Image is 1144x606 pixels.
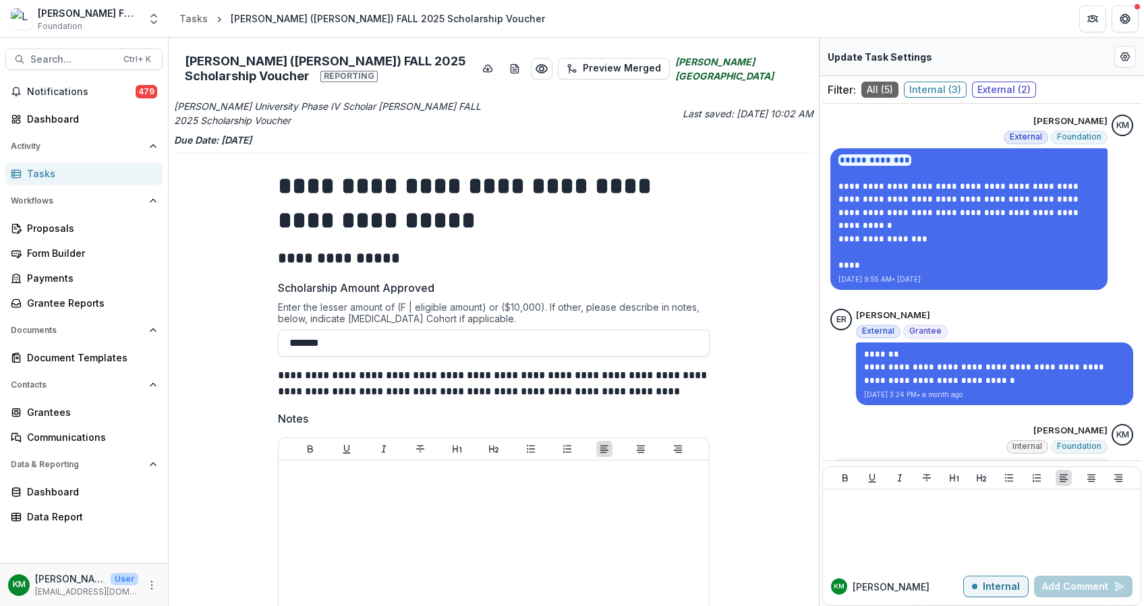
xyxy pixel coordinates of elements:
[838,274,1099,284] p: [DATE] 9:55 AM • [DATE]
[5,81,163,102] button: Notifications479
[27,510,152,524] div: Data Report
[496,107,813,121] p: Last saved: [DATE] 10:02 AM
[486,441,502,457] button: Heading 2
[174,9,213,28] a: Tasks
[5,135,163,157] button: Open Activity
[11,460,144,469] span: Data & Reporting
[179,11,208,26] div: Tasks
[412,441,428,457] button: Strike
[136,85,157,98] span: 479
[1034,576,1133,597] button: Add Comment
[523,441,539,457] button: Bullet List
[909,326,942,336] span: Grantee
[13,580,26,589] div: Kate Morris
[1056,470,1072,486] button: Align Left
[11,142,144,151] span: Activity
[174,9,550,28] nav: breadcrumb
[973,470,990,486] button: Heading 2
[1112,5,1139,32] button: Get Help
[596,441,612,457] button: Align Left
[5,481,163,503] a: Dashboard
[30,54,115,65] span: Search...
[5,401,163,423] a: Grantees
[1033,115,1108,128] p: [PERSON_NAME]
[1114,46,1136,67] button: Edit Form Settings
[27,86,136,98] span: Notifications
[278,411,308,427] p: Notes
[531,58,552,80] button: Preview bd6c0261-21f0-4199-a892-7d4883a81f09.pdf
[856,309,930,322] p: [PERSON_NAME]
[5,292,163,314] a: Grantee Reports
[174,99,491,127] p: [PERSON_NAME] University Phase IV Scholar [PERSON_NAME] FALL 2025 Scholarship Voucher
[836,315,847,324] div: Eugene Rogers
[27,405,152,419] div: Grantees
[477,58,498,80] button: download-button
[946,470,963,486] button: Heading 1
[5,320,163,341] button: Open Documents
[5,190,163,212] button: Open Workflows
[5,346,163,369] a: Document Templates
[1110,470,1126,486] button: Align Right
[27,296,152,310] div: Grantee Reports
[144,577,160,593] button: More
[5,49,163,70] button: Search...
[35,586,138,598] p: [EMAIL_ADDRESS][DOMAIN_NAME]
[27,271,152,285] div: Payments
[861,82,898,98] span: All ( 5 )
[5,267,163,289] a: Payments
[449,441,465,457] button: Heading 1
[5,108,163,130] a: Dashboard
[174,133,813,147] p: Due Date: [DATE]
[862,326,894,336] span: External
[27,166,152,181] div: Tasks
[1116,431,1129,440] div: Kate Morris
[1033,424,1108,437] p: [PERSON_NAME]
[11,380,144,390] span: Contacts
[38,20,82,32] span: Foundation
[1116,121,1129,130] div: Kate Morris
[144,5,163,32] button: Open entity switcher
[983,581,1020,593] p: Internal
[1012,442,1042,451] span: Internal
[837,470,853,486] button: Bold
[11,8,32,30] img: Lavelle Fund for the Blind
[904,82,967,98] span: Internal ( 3 )
[1079,5,1106,32] button: Partners
[1057,442,1102,451] span: Foundation
[27,246,152,260] div: Form Builder
[1057,132,1102,142] span: Foundation
[11,196,144,206] span: Workflows
[5,374,163,396] button: Open Contacts
[27,485,152,499] div: Dashboard
[302,441,318,457] button: Bold
[972,82,1036,98] span: External ( 2 )
[853,580,929,594] p: [PERSON_NAME]
[504,58,525,80] button: download-word-button
[1010,132,1042,142] span: External
[185,54,471,83] h2: [PERSON_NAME] ([PERSON_NAME]) FALL 2025 Scholarship Voucher
[5,242,163,264] a: Form Builder
[892,470,908,486] button: Italicize
[1001,470,1017,486] button: Bullet List
[5,506,163,528] a: Data Report
[670,441,686,457] button: Align Right
[320,71,378,82] span: Reporting
[864,470,880,486] button: Underline
[278,301,710,330] div: Enter the lesser amount of (F | eligible amount) or ($10,000). If other, please describe in notes...
[864,390,1125,400] p: [DATE] 3:24 PM • a month ago
[559,441,575,457] button: Ordered List
[834,583,845,590] div: Kate Morris
[376,441,392,457] button: Italicize
[828,82,856,98] p: Filter:
[5,162,163,185] a: Tasks
[675,55,803,83] i: [PERSON_NAME][GEOGRAPHIC_DATA]
[111,573,138,585] p: User
[11,326,144,335] span: Documents
[27,112,152,126] div: Dashboard
[558,58,670,80] button: Preview Merged
[27,430,152,444] div: Communications
[5,454,163,475] button: Open Data & Reporting
[121,52,154,67] div: Ctrl + K
[27,221,152,235] div: Proposals
[339,441,355,457] button: Underline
